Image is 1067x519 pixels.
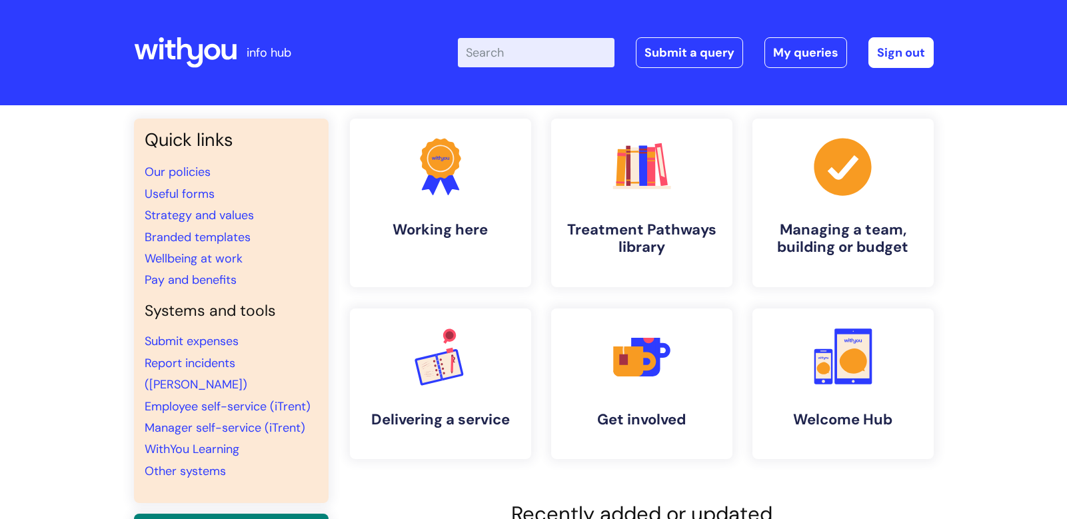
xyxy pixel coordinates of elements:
a: Wellbeing at work [145,251,243,266]
h4: Managing a team, building or budget [763,221,923,257]
a: Branded templates [145,229,251,245]
div: | - [458,37,934,68]
a: Other systems [145,463,226,479]
a: Working here [350,119,531,287]
a: Submit a query [636,37,743,68]
a: Manager self-service (iTrent) [145,420,305,436]
a: Strategy and values [145,207,254,223]
h4: Working here [361,221,521,239]
a: WithYou Learning [145,441,239,457]
h4: Welcome Hub [763,411,923,428]
h4: Get involved [562,411,722,428]
a: Useful forms [145,186,215,202]
a: Treatment Pathways library [551,119,732,287]
a: Our policies [145,164,211,180]
a: My queries [764,37,847,68]
h4: Systems and tools [145,302,318,320]
h3: Quick links [145,129,318,151]
a: Submit expenses [145,333,239,349]
a: Get involved [551,308,732,459]
a: Employee self-service (iTrent) [145,398,311,414]
a: Pay and benefits [145,272,237,288]
p: info hub [247,42,291,63]
a: Welcome Hub [752,308,934,459]
h4: Delivering a service [361,411,521,428]
a: Delivering a service [350,308,531,459]
input: Search [458,38,614,67]
h4: Treatment Pathways library [562,221,722,257]
a: Managing a team, building or budget [752,119,934,287]
a: Report incidents ([PERSON_NAME]) [145,355,247,392]
a: Sign out [868,37,934,68]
